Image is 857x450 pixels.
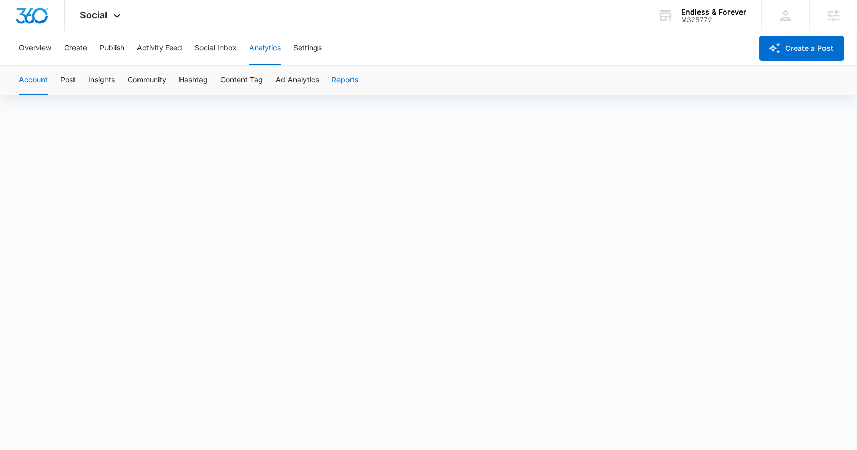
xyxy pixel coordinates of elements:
div: account id [681,16,746,24]
button: Create a Post [759,36,844,61]
button: Social Inbox [195,31,237,65]
button: Publish [100,31,124,65]
button: Overview [19,31,51,65]
button: Reports [332,66,358,95]
button: Post [60,66,76,95]
button: Settings [293,31,322,65]
button: Ad Analytics [276,66,319,95]
div: account name [681,8,746,16]
button: Content Tag [220,66,263,95]
button: Community [128,66,166,95]
button: Account [19,66,48,95]
button: Create [64,31,87,65]
button: Analytics [249,31,281,65]
span: Social [80,9,108,20]
button: Insights [88,66,115,95]
button: Hashtag [179,66,208,95]
button: Activity Feed [137,31,182,65]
